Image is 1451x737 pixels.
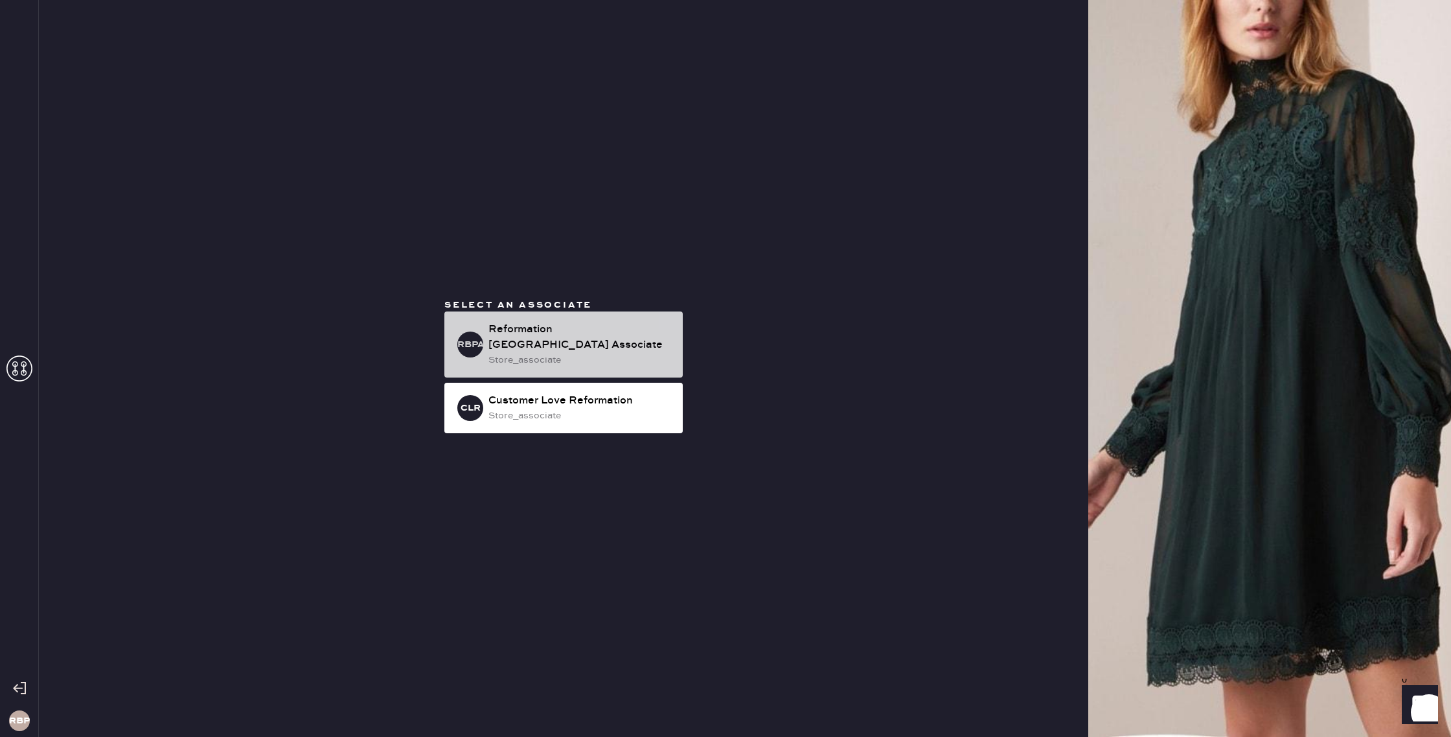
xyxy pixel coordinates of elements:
span: Select an associate [444,299,592,311]
div: Reformation [GEOGRAPHIC_DATA] Associate [488,322,672,353]
h3: RBP [9,716,30,725]
div: store_associate [488,353,672,367]
h3: CLR [461,403,481,413]
div: Customer Love Reformation [488,393,672,409]
iframe: Front Chat [1389,679,1445,734]
h3: RBPA [457,340,483,349]
div: store_associate [488,409,672,423]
